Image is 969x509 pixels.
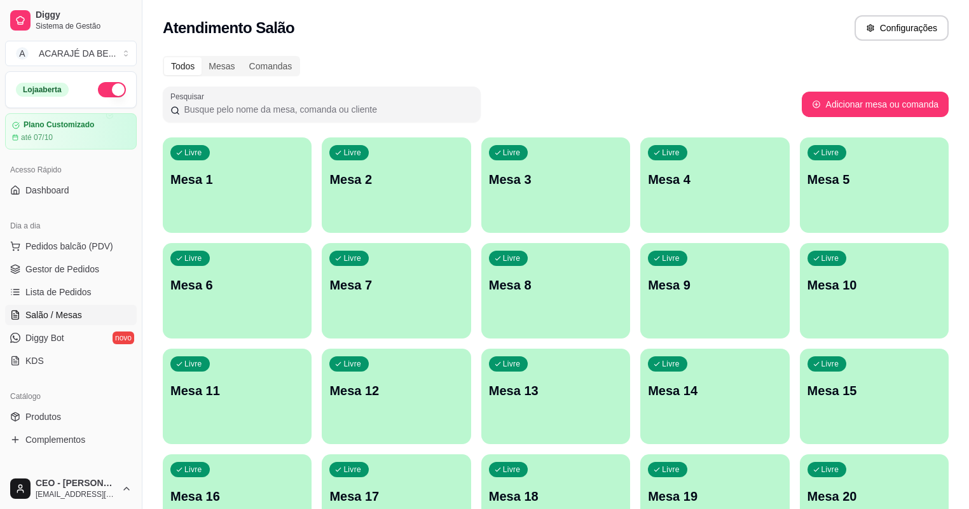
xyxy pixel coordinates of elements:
button: LivreMesa 8 [481,243,630,338]
span: A [16,47,29,60]
div: Dia a dia [5,216,137,236]
p: Mesa 16 [170,487,304,505]
p: Mesa 9 [648,276,781,294]
p: Mesa 19 [648,487,781,505]
a: DiggySistema de Gestão [5,5,137,36]
p: Mesa 4 [648,171,781,188]
p: Livre [821,359,839,369]
p: Livre [503,253,521,263]
input: Pesquisar [180,103,473,116]
span: CEO - [PERSON_NAME] [36,478,116,489]
span: Gestor de Pedidos [25,263,99,275]
article: Plano Customizado [24,120,94,130]
p: Mesa 11 [170,382,304,400]
a: Complementos [5,429,137,450]
a: Gestor de Pedidos [5,259,137,279]
span: KDS [25,354,44,367]
p: Mesa 5 [807,171,941,188]
button: CEO - [PERSON_NAME][EMAIL_ADDRESS][DOMAIN_NAME] [5,473,137,504]
button: LivreMesa 1 [163,137,312,233]
a: Produtos [5,407,137,427]
a: Diggy Botnovo [5,328,137,348]
p: Mesa 15 [807,382,941,400]
button: Configurações [855,15,949,41]
p: Livre [821,148,839,158]
p: Livre [821,464,839,475]
p: Livre [184,464,202,475]
p: Mesa 20 [807,487,941,505]
div: Comandas [242,57,299,75]
p: Mesa 2 [329,171,463,188]
a: KDS [5,351,137,371]
button: LivreMesa 14 [640,349,789,444]
p: Livre [343,253,361,263]
button: LivreMesa 7 [322,243,471,338]
button: LivreMesa 15 [800,349,949,444]
div: ACARAJÉ DA BE ... [39,47,116,60]
button: LivreMesa 4 [640,137,789,233]
p: Livre [821,253,839,263]
p: Mesa 13 [489,382,622,400]
button: LivreMesa 3 [481,137,630,233]
a: Dashboard [5,180,137,200]
span: Sistema de Gestão [36,21,132,31]
span: Dashboard [25,184,69,197]
div: Todos [164,57,202,75]
p: Mesa 12 [329,382,463,400]
button: LivreMesa 5 [800,137,949,233]
p: Livre [662,148,680,158]
button: Adicionar mesa ou comanda [802,92,949,117]
button: LivreMesa 2 [322,137,471,233]
button: LivreMesa 11 [163,349,312,444]
div: Loja aberta [16,83,69,97]
div: Mesas [202,57,242,75]
p: Livre [503,359,521,369]
p: Livre [662,464,680,475]
span: Produtos [25,410,61,423]
button: LivreMesa 12 [322,349,471,444]
p: Livre [184,359,202,369]
button: Alterar Status [98,82,126,97]
p: Mesa 7 [329,276,463,294]
button: LivreMesa 13 [481,349,630,444]
p: Livre [184,148,202,158]
p: Livre [503,464,521,475]
span: Pedidos balcão (PDV) [25,240,113,253]
span: Complementos [25,433,85,446]
p: Livre [343,359,361,369]
p: Mesa 17 [329,487,463,505]
button: LivreMesa 10 [800,243,949,338]
h2: Atendimento Salão [163,18,294,38]
p: Livre [184,253,202,263]
button: LivreMesa 9 [640,243,789,338]
p: Mesa 14 [648,382,781,400]
p: Mesa 1 [170,171,304,188]
p: Mesa 6 [170,276,304,294]
button: LivreMesa 6 [163,243,312,338]
label: Pesquisar [170,91,209,102]
div: Catálogo [5,386,137,407]
article: até 07/10 [21,132,53,143]
a: Lista de Pedidos [5,282,137,302]
p: Livre [343,148,361,158]
a: Plano Customizadoaté 07/10 [5,113,137,150]
button: Pedidos balcão (PDV) [5,236,137,256]
p: Mesa 3 [489,171,622,188]
p: Mesa 18 [489,487,622,505]
p: Mesa 10 [807,276,941,294]
span: Salão / Mesas [25,309,82,321]
a: Salão / Mesas [5,305,137,325]
p: Mesa 8 [489,276,622,294]
span: [EMAIL_ADDRESS][DOMAIN_NAME] [36,489,116,499]
div: Acesso Rápido [5,160,137,180]
p: Livre [662,253,680,263]
span: Lista de Pedidos [25,286,92,298]
span: Diggy [36,10,132,21]
p: Livre [343,464,361,475]
p: Livre [662,359,680,369]
p: Livre [503,148,521,158]
button: Select a team [5,41,137,66]
span: Diggy Bot [25,331,64,344]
